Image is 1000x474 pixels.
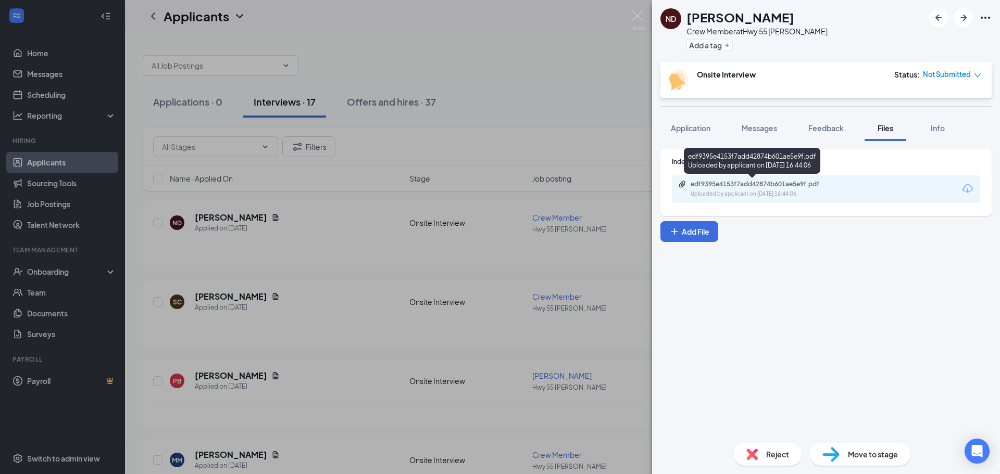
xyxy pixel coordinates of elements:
[672,157,980,166] div: Indeed Resume
[848,449,898,460] span: Move to stage
[929,8,948,27] button: ArrowLeftNew
[965,439,990,464] div: Open Intercom Messenger
[686,40,733,50] button: PlusAdd a tag
[742,123,777,133] span: Messages
[678,180,686,188] svg: Paperclip
[961,183,974,195] svg: Download
[669,226,680,237] svg: Plus
[974,72,981,79] span: down
[684,148,820,174] div: edf9395e4153f7add42874b601ae5e9f.pdf Uploaded by applicant on [DATE] 16:44:06
[686,26,828,36] div: Crew Member at Hwy 55 [PERSON_NAME]
[878,123,893,133] span: Files
[923,69,971,80] span: Not Submitted
[979,11,992,24] svg: Ellipses
[931,123,945,133] span: Info
[678,180,847,198] a: Paperclipedf9395e4153f7add42874b601ae5e9f.pdfUploaded by applicant on [DATE] 16:44:06
[724,42,730,48] svg: Plus
[686,8,794,26] h1: [PERSON_NAME]
[894,69,920,80] div: Status :
[932,11,945,24] svg: ArrowLeftNew
[697,70,756,79] b: Onsite Interview
[808,123,844,133] span: Feedback
[691,180,836,188] div: edf9395e4153f7add42874b601ae5e9f.pdf
[671,123,710,133] span: Application
[691,190,847,198] div: Uploaded by applicant on [DATE] 16:44:06
[954,8,973,27] button: ArrowRight
[666,14,676,24] div: ND
[766,449,789,460] span: Reject
[660,221,718,242] button: Add FilePlus
[957,11,970,24] svg: ArrowRight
